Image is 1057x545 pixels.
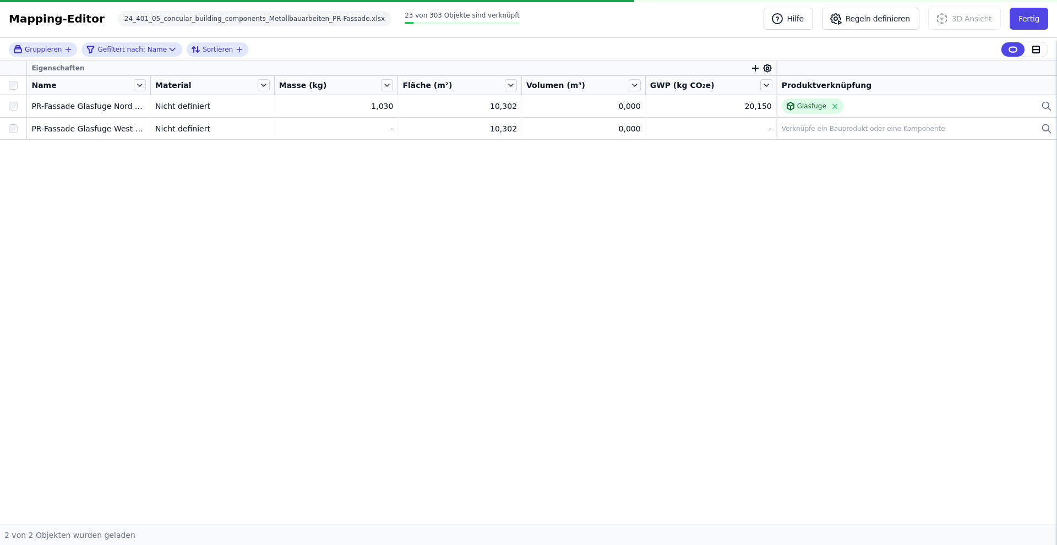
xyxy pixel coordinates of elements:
[650,123,772,134] div: -
[650,80,715,91] span: GWP (kg CO₂e)
[31,123,146,134] div: PR-Fassade Glasfuge West 1,01x10,20m
[155,80,192,91] span: Material
[31,64,84,73] span: Eigenschaften
[155,101,270,112] div: Nicht definiert
[97,45,145,54] span: Gefiltert nach:
[25,45,62,54] span: Gruppieren
[822,8,919,30] button: Regeln definieren
[650,101,772,112] div: 20,150
[405,12,520,19] span: 23 von 303 Objekte sind verknüpft
[31,101,146,112] div: PR-Fassade Glasfuge Nord 1,01x10,20m
[526,80,585,91] span: Volumen (m³)
[402,123,517,134] div: 10,302
[797,102,826,111] div: Glasfuge
[526,123,641,134] div: 0,000
[279,101,394,112] div: 1,030
[279,80,327,91] span: Masse (kg)
[31,80,56,91] span: Name
[86,43,167,56] div: Name
[118,11,391,26] div: 24_401_05_concular_building_components_Metallbauarbeiten_PR-Fassade.xlsx
[402,101,517,112] div: 10,302
[782,124,945,133] div: Verknüpfe ein Bauprodukt oder eine Komponente
[9,11,105,26] div: Mapping-Editor
[13,45,73,54] button: Gruppieren
[279,123,394,134] div: -
[764,8,813,30] button: Hilfe
[191,43,244,56] button: Sortieren
[402,80,452,91] span: Fläche (m²)
[526,101,641,112] div: 0,000
[928,8,1001,30] button: 3D Ansicht
[155,123,270,134] div: Nicht definiert
[1010,8,1048,30] button: Fertig
[782,80,1053,91] div: Produktverknüpfung
[203,45,233,54] span: Sortieren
